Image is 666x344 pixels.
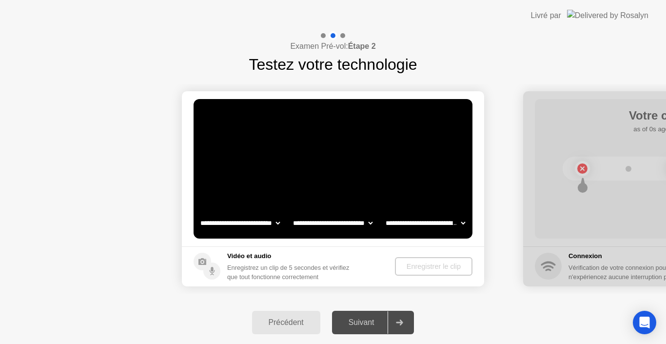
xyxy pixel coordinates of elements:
b: Étape 2 [348,42,376,50]
div: Livré par [531,10,561,21]
button: Suivant [332,311,414,334]
div: Précédent [255,318,317,327]
h1: Testez votre technologie [249,53,417,76]
select: Available speakers [291,213,374,233]
h4: Examen Pré-vol: [290,40,375,52]
select: Available cameras [198,213,282,233]
img: Delivered by Rosalyn [567,10,648,21]
button: Précédent [252,311,320,334]
select: Available microphones [384,213,467,233]
h5: Vidéo et audio [227,251,357,261]
div: Enregistrer le clip [399,263,469,270]
button: Enregistrer le clip [395,257,472,276]
div: Suivant [335,318,388,327]
div: Open Intercom Messenger [633,311,656,334]
div: Enregistrez un clip de 5 secondes et vérifiez que tout fonctionne correctement [227,263,357,282]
